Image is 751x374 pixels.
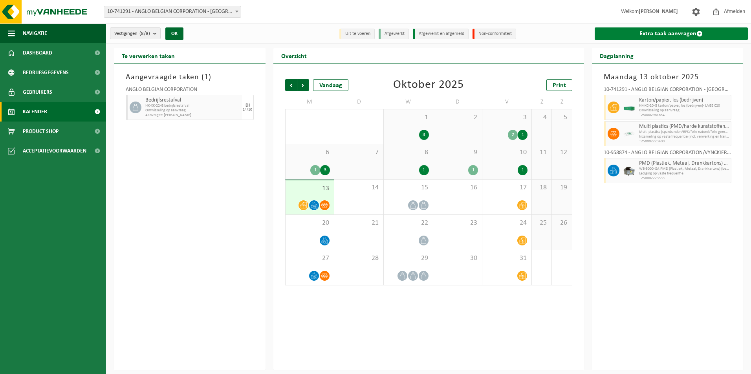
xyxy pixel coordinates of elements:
td: D [334,95,384,109]
span: 21 [338,219,379,227]
span: 28 [338,254,379,263]
span: Kalender [23,102,47,122]
li: Non-conformiteit [473,29,516,39]
span: 29 [388,254,429,263]
span: Navigatie [23,24,47,43]
span: 1 [388,113,429,122]
span: 8 [388,148,429,157]
span: 6 [289,148,330,157]
span: Lediging op vaste frequentie [639,171,729,176]
span: HK-XK-22-G bedrijfsrestafval [145,103,240,108]
div: Vandaag [313,79,348,91]
span: 26 [556,219,568,227]
div: 1 [468,165,478,175]
span: 3 [486,113,528,122]
span: Gebruikers [23,82,52,102]
div: 1 [419,165,429,175]
span: 7 [338,148,379,157]
span: Print [553,82,566,89]
td: W [384,95,433,109]
td: V [482,95,532,109]
span: WB-5000-GA PMD (Plastiek, Metaal, Drankkartons) (bedrijven) [639,167,729,171]
span: 18 [536,183,548,192]
h2: Dagplanning [592,48,641,63]
span: 31 [486,254,528,263]
span: 1 [204,73,209,81]
span: 4 [536,113,548,122]
strong: [PERSON_NAME] [639,9,678,15]
button: Vestigingen(8/8) [110,27,161,39]
span: Aanvrager: [PERSON_NAME] [145,113,240,118]
span: 14 [338,183,379,192]
span: 13 [289,184,330,193]
span: 25 [536,219,548,227]
div: Oktober 2025 [393,79,464,91]
td: Z [532,95,552,109]
h2: Overzicht [273,48,315,63]
div: 3 [320,165,330,175]
h3: Aangevraagde taken ( ) [126,71,254,83]
span: 2 [437,113,478,122]
span: 23 [437,219,478,227]
span: Multi plastics (spanbanden/EPS/folie naturel/folie gemengd [639,130,729,134]
div: 2 [508,130,518,140]
h3: Maandag 13 oktober 2025 [604,71,732,83]
span: 17 [486,183,528,192]
span: Vestigingen [114,28,150,40]
img: LP-SK-00500-LPE-16 [623,128,635,140]
div: 1 [310,165,320,175]
span: Karton/papier, los (bedrijven) [639,97,729,103]
span: T250002223533 [639,176,729,181]
span: 11 [536,148,548,157]
span: 19 [556,183,568,192]
span: Omwisseling op aanvraag [145,108,240,113]
span: Omwisseling op aanvraag [639,108,729,113]
span: Bedrijfsgegevens [23,63,69,82]
span: 27 [289,254,330,263]
span: T250002981654 [639,113,729,118]
span: 12 [556,148,568,157]
span: 24 [486,219,528,227]
img: WB-5000-GAL-GY-01 [623,165,635,176]
div: 3 [419,130,429,140]
span: 9 [437,148,478,157]
span: 20 [289,219,330,227]
span: 16 [437,183,478,192]
span: 15 [388,183,429,192]
span: Multi plastics (PMD/harde kunststoffen/spanbanden/EPS/folie naturel/folie gemengd) [639,123,729,130]
span: 10-741291 - ANGLO BELGIAN CORPORATION - GENT [104,6,241,17]
div: 14/10 [243,108,252,112]
div: 1 [518,165,528,175]
div: 10-958874 - ANGLO BELGIAN CORPORATION/VYNCKIER - [GEOGRAPHIC_DATA] [604,150,732,158]
count: (8/8) [139,31,150,36]
li: Afgewerkt en afgemeld [413,29,469,39]
td: D [433,95,483,109]
span: Volgende [297,79,309,91]
div: DI [245,103,250,108]
td: Z [552,95,572,109]
span: Acceptatievoorwaarden [23,141,86,161]
span: 30 [437,254,478,263]
img: HK-XC-20-GN-00 [623,105,635,111]
a: Extra taak aanvragen [595,27,748,40]
span: 22 [388,219,429,227]
div: ANGLO BELGIAN CORPORATION [126,87,254,95]
span: Inzameling op vaste frequentie (incl. verwerking en transport) [639,134,729,139]
span: PMD (Plastiek, Metaal, Drankkartons) (bedrijven) [639,160,729,167]
h2: Te verwerken taken [114,48,183,63]
span: 5 [556,113,568,122]
a: Print [546,79,572,91]
div: 1 [518,130,528,140]
td: M [285,95,335,109]
span: HK-XC-20-G karton/papier, los (bedrijven)- LAGE C20 [639,103,729,108]
span: Bedrijfsrestafval [145,97,240,103]
span: 10 [486,148,528,157]
button: OK [165,27,183,40]
li: Uit te voeren [339,29,375,39]
span: Product Shop [23,122,59,141]
span: T250002223400 [639,139,729,144]
span: Dashboard [23,43,52,63]
li: Afgewerkt [379,29,409,39]
span: 10-741291 - ANGLO BELGIAN CORPORATION - GENT [104,6,241,18]
span: Vorige [285,79,297,91]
